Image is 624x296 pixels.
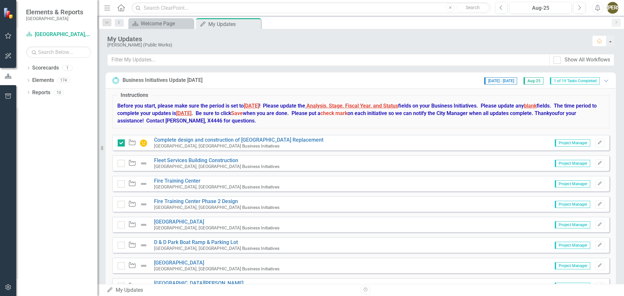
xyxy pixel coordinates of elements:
[565,56,610,64] div: Show All Workflows
[524,103,537,109] span: blank
[154,260,204,266] a: [GEOGRAPHIC_DATA]
[154,198,238,204] a: Fire Training Center Phase 2 Design
[57,78,70,83] div: 174
[154,225,279,230] small: [GEOGRAPHIC_DATA], [GEOGRAPHIC_DATA] Business Initiatives
[466,5,480,10] span: Search
[154,205,279,210] small: [GEOGRAPHIC_DATA], [GEOGRAPHIC_DATA] Business Initiatives
[555,139,590,147] span: Project Manager
[140,139,148,147] img: In Progress
[140,282,148,290] img: Not Defined
[244,103,259,109] span: [DATE]
[555,221,590,228] span: Project Manager
[107,287,356,294] div: My Updates
[524,77,543,84] span: Aug-25
[208,20,259,28] div: My Updates
[32,77,54,84] a: Elements
[555,160,590,167] span: Project Manager
[117,92,151,99] legend: Instructions
[140,160,148,167] img: Not Defined
[231,110,243,116] span: Save
[32,64,59,72] a: Scorecards
[549,110,558,116] span: you
[154,143,279,148] small: [GEOGRAPHIC_DATA], [GEOGRAPHIC_DATA] Business Initiatives
[154,266,279,271] small: [GEOGRAPHIC_DATA], [GEOGRAPHIC_DATA] Business Initiatives
[26,8,83,16] span: Elements & Reports
[154,184,279,189] small: [GEOGRAPHIC_DATA], [GEOGRAPHIC_DATA] Business Initiatives
[555,283,590,290] span: Project Manager
[140,221,148,229] img: Not Defined
[117,103,597,124] strong: Before you start, please make sure the period is set to ! Please update the fields on your Busine...
[154,219,204,225] a: [GEOGRAPHIC_DATA]
[54,90,64,95] div: 10
[154,164,279,169] small: [GEOGRAPHIC_DATA], [GEOGRAPHIC_DATA] Business Initiatives
[484,77,517,84] span: [DATE] - [DATE]
[456,3,489,12] button: Search
[555,180,590,187] span: Project Manager
[154,157,238,163] a: Fleet Services Building Construction
[62,65,72,71] div: 1
[26,46,91,58] input: Search Below...
[509,2,572,14] button: Aug-25
[107,54,550,66] input: Filter My Updates...
[3,7,15,19] img: ClearPoint Strategy
[555,262,590,269] span: Project Manager
[132,2,490,14] input: Search ClearPoint...
[32,89,50,97] a: Reports
[107,43,586,47] div: [PERSON_NAME] (Public Works)
[555,242,590,249] span: Project Manager
[306,103,398,109] span: Analysis, Stage, Fiscal Year, and Status
[555,201,590,208] span: Project Manager
[141,19,192,28] div: Welcome Page
[140,262,148,270] img: Not Defined
[140,241,148,249] img: Not Defined
[26,31,91,38] a: [GEOGRAPHIC_DATA], [GEOGRAPHIC_DATA] Business Initiatives
[154,178,201,184] a: Fire Training Center
[154,280,243,286] a: [GEOGRAPHIC_DATA][PERSON_NAME]
[107,35,586,43] div: My Updates
[123,77,202,84] div: Business Initiatives Update [DATE]
[26,16,83,21] small: [GEOGRAPHIC_DATA]
[154,246,279,251] small: [GEOGRAPHIC_DATA], [GEOGRAPHIC_DATA] Business Initiatives
[607,2,618,14] button: [PERSON_NAME]
[154,137,323,143] a: Complete design and construction of [GEOGRAPHIC_DATA] Replacement
[154,239,238,245] a: D & D Park Boat Ramp & Parking Lot
[130,19,192,28] a: Welcome Page
[176,110,191,116] span: [DATE]
[140,180,148,188] img: Not Defined
[140,200,148,208] img: Not Defined
[512,4,569,12] div: Aug-25
[550,77,600,84] span: 1 of 19 Tasks Completed
[320,110,347,116] span: check mark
